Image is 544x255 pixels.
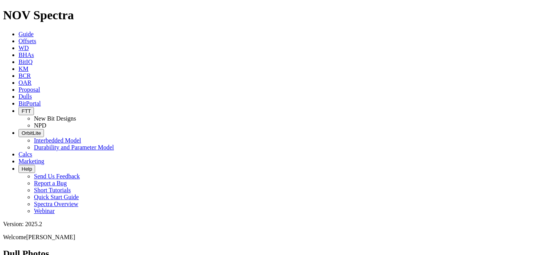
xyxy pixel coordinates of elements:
[34,201,78,207] a: Spectra Overview
[19,72,31,79] a: BCR
[34,187,71,193] a: Short Tutorials
[19,151,32,158] a: Calcs
[34,180,67,186] a: Report a Bug
[22,108,31,114] span: FTT
[3,221,541,228] div: Version: 2025.2
[19,31,34,37] a: Guide
[19,100,41,107] a: BitPortal
[19,129,44,137] button: OrbitLite
[3,234,541,241] p: Welcome
[22,166,32,172] span: Help
[26,234,75,240] span: [PERSON_NAME]
[19,59,32,65] a: BitIQ
[22,130,41,136] span: OrbitLite
[34,115,76,122] a: New Bit Designs
[19,79,32,86] a: OAR
[34,208,55,214] a: Webinar
[19,86,40,93] a: Proposal
[19,165,35,173] button: Help
[19,45,29,51] a: WD
[3,8,541,22] h1: NOV Spectra
[34,173,80,180] a: Send Us Feedback
[19,52,34,58] a: BHAs
[19,107,34,115] button: FTT
[34,122,46,129] a: NPD
[19,158,44,164] a: Marketing
[19,93,32,100] a: Dulls
[34,194,79,200] a: Quick Start Guide
[19,38,36,44] a: Offsets
[19,65,29,72] a: KM
[34,144,114,151] a: Durability and Parameter Model
[34,137,81,144] a: Interbedded Model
